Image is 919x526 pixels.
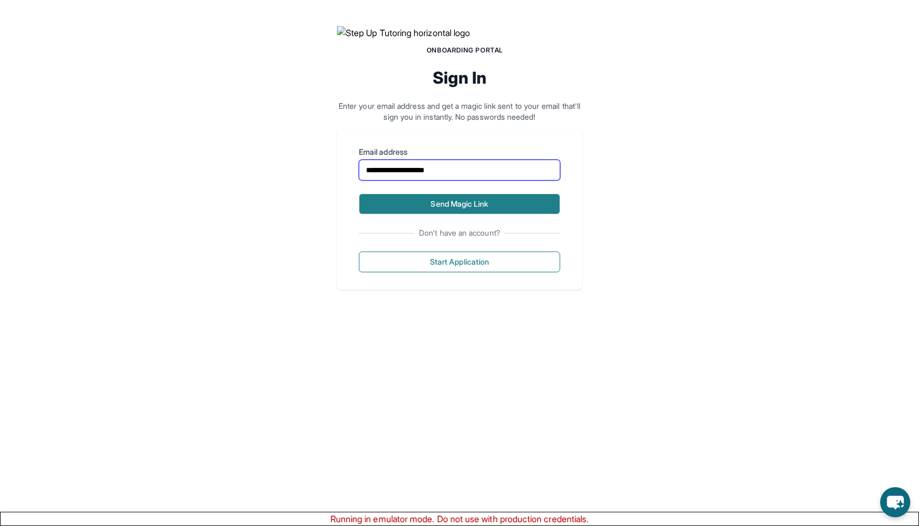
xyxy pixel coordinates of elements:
h2: Sign In [337,68,582,87]
h1: Onboarding Portal [348,46,582,55]
img: Step Up Tutoring horizontal logo [337,26,582,39]
label: Email address [359,147,560,157]
p: Enter your email address and get a magic link sent to your email that'll sign you in instantly. N... [337,101,582,122]
button: chat-button [880,487,910,517]
span: Don't have an account? [415,227,504,238]
button: Send Magic Link [359,194,560,214]
button: Start Application [359,252,560,272]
